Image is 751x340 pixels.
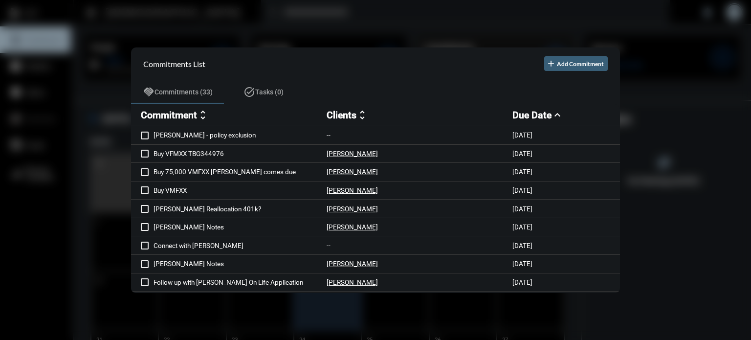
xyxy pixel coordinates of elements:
button: Add Commitment [544,56,608,71]
mat-icon: unfold_more [197,109,209,121]
p: -- [327,131,331,139]
p: [PERSON_NAME] Reallocation 401k? [154,204,327,212]
p: Buy 75,000 VMFXX [PERSON_NAME] comes due [154,168,327,176]
p: [DATE] [512,260,532,268]
h2: Clients [327,109,356,120]
p: [PERSON_NAME] [327,204,378,212]
p: [DATE] [512,241,532,249]
p: Buy VMFXX [154,186,327,194]
p: [DATE] [512,204,532,212]
mat-icon: handshake [143,86,155,98]
mat-icon: task_alt [243,86,255,98]
mat-icon: add [546,59,556,68]
p: [PERSON_NAME] [327,278,378,286]
mat-icon: unfold_more [356,109,368,121]
h2: Commitments List [143,59,205,68]
p: [DATE] [512,186,532,194]
p: [DATE] [512,223,532,231]
p: [PERSON_NAME] [327,186,378,194]
p: [PERSON_NAME] [327,150,378,158]
p: [PERSON_NAME] [327,223,378,231]
p: [DATE] [512,278,532,286]
p: [PERSON_NAME] Notes [154,260,327,268]
span: Tasks (0) [255,88,284,96]
p: [DATE] [512,131,532,139]
p: [PERSON_NAME] Notes [154,223,327,231]
p: Follow up with [PERSON_NAME] On Life Application [154,278,327,286]
p: [DATE] [512,150,532,158]
p: Buy VFMXX TBG344976 [154,150,327,158]
h2: Commitment [141,109,197,120]
p: [PERSON_NAME] [327,168,378,176]
span: Commitments (33) [155,88,213,96]
mat-icon: expand_less [552,109,563,121]
p: Connect with [PERSON_NAME] [154,241,327,249]
p: [DATE] [512,168,532,176]
p: [PERSON_NAME] [327,260,378,268]
p: -- [327,241,331,249]
h2: Due Date [512,109,552,120]
p: [PERSON_NAME] - policy exclusion [154,131,327,139]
